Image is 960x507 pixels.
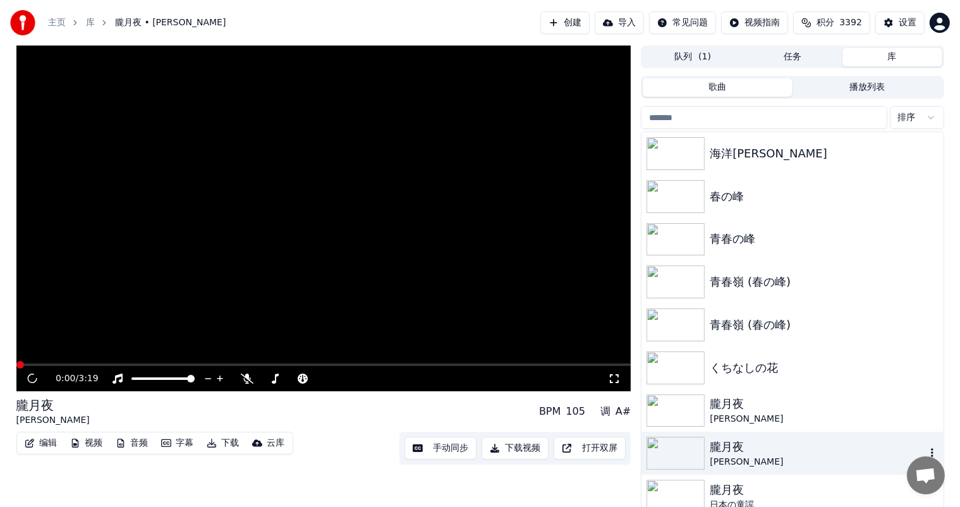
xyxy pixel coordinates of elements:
[267,437,285,449] div: 云库
[600,404,611,419] div: 调
[710,273,938,291] div: 青春嶺 (春の峰)
[643,78,793,97] button: 歌曲
[698,51,711,63] span: ( 1 )
[86,16,95,29] a: 库
[710,456,925,468] div: [PERSON_NAME]
[78,372,98,385] span: 3:19
[721,11,788,34] button: 视频指南
[899,16,916,29] div: 设置
[710,188,938,205] div: 春の峰
[595,11,644,34] button: 导入
[156,434,199,452] button: 字幕
[898,111,916,124] span: 排序
[20,434,63,452] button: 编辑
[111,434,154,452] button: 音频
[10,10,35,35] img: youka
[616,404,631,419] div: A#
[710,230,938,248] div: 青春の峰
[554,437,626,460] button: 打开双屏
[56,372,86,385] div: /
[710,413,938,425] div: [PERSON_NAME]
[842,48,942,66] button: 库
[793,11,870,34] button: 积分3392
[875,11,925,34] button: 设置
[710,316,938,334] div: 青春嶺 (春の峰)
[566,404,585,419] div: 105
[16,396,90,414] div: 朧月夜
[202,434,245,452] button: 下载
[404,437,477,460] button: 手动同步
[710,395,938,413] div: 朧月夜
[16,414,90,427] div: [PERSON_NAME]
[907,456,945,494] a: 打開聊天
[482,437,549,460] button: 下载视频
[540,11,590,34] button: 创建
[743,48,842,66] button: 任务
[56,372,75,385] span: 0:00
[48,16,66,29] a: 主页
[710,481,938,499] div: 朧月夜
[539,404,561,419] div: BPM
[115,16,226,29] span: 朧月夜 • [PERSON_NAME]
[710,359,938,377] div: くちなしの花
[643,48,743,66] button: 队列
[839,16,862,29] span: 3392
[649,11,716,34] button: 常见问题
[793,78,942,97] button: 播放列表
[710,438,925,456] div: 朧月夜
[817,16,834,29] span: 积分
[65,434,108,452] button: 视频
[48,16,226,29] nav: breadcrumb
[710,145,938,162] div: 海洋[PERSON_NAME]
